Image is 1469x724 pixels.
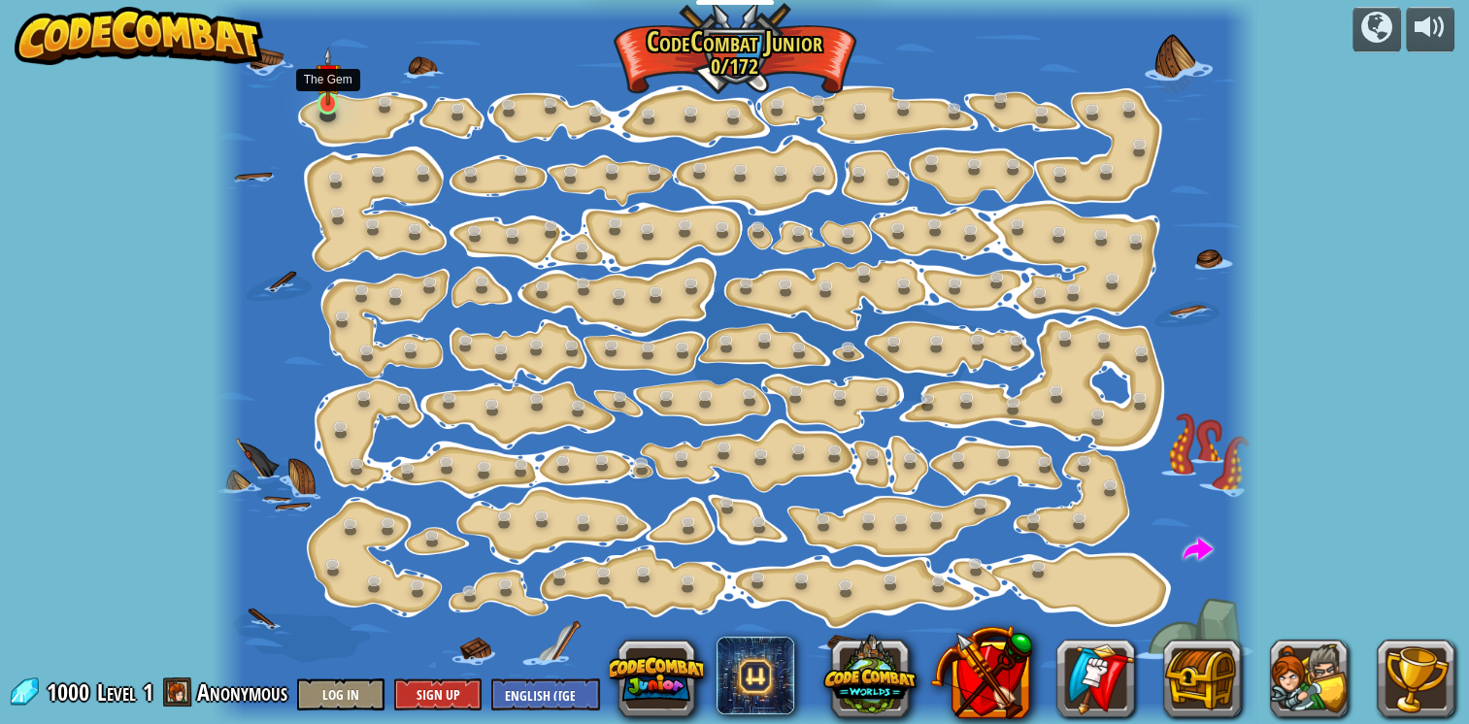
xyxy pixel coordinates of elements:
button: Campaigns [1352,7,1401,52]
span: 1000 [47,676,95,708]
button: Log In [297,678,384,710]
span: 1 [143,676,153,708]
button: Sign Up [394,678,482,710]
span: Anonymous [197,676,287,708]
span: Level [97,676,136,708]
button: Adjust volume [1406,7,1454,52]
img: CodeCombat - Learn how to code by playing a game [15,7,263,65]
img: level-banner-unstarted.png [316,47,341,105]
